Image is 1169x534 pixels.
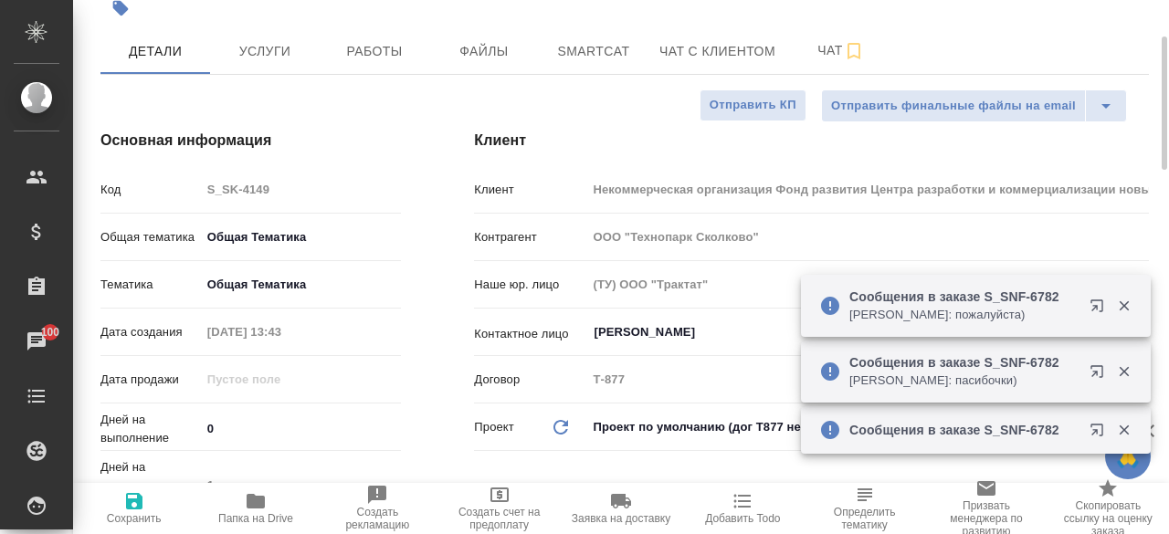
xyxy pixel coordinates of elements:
input: Пустое поле [586,224,1149,250]
div: split button [821,89,1127,122]
span: Создать счет на предоплату [449,506,549,531]
span: Добавить Todo [705,512,780,525]
input: Пустое поле [201,366,361,393]
p: Наше юр. лицо [474,276,586,294]
p: Сообщения в заказе S_SNF-6782 [849,288,1078,306]
input: ✎ Введи что-нибудь [201,415,402,442]
p: Контрагент [474,228,586,246]
p: Дней на выполнение (авт.) [100,458,201,513]
p: Код [100,181,201,199]
a: 100 [5,319,68,364]
button: Заявка на доставку [560,483,681,534]
span: Smartcat [550,40,637,63]
div: Проект по умолчанию (дог Т877 неактив) (Договор "Т-877", контрагент "ООО "Технопарк Сколково"") [586,412,1149,443]
input: Пустое поле [201,319,361,345]
h4: Клиент [474,130,1149,152]
span: Сохранить [107,512,162,525]
p: Сообщения в заказе S_SNF-6782 [849,353,1078,372]
div: Общая Тематика [201,222,402,253]
p: [PERSON_NAME]: пасибочки) [849,372,1078,390]
span: Создать рекламацию [328,506,427,531]
span: Услуги [221,40,309,63]
p: Тематика [100,276,201,294]
p: Дата создания [100,323,201,341]
button: Отправить КП [700,89,806,121]
p: Проект [474,418,514,436]
span: Детали [111,40,199,63]
button: Папка на Drive [195,483,316,534]
p: Сообщения в заказе S_SNF-6782 [849,421,1078,439]
p: Договор [474,371,586,389]
button: Открыть в новой вкладке [1079,288,1122,331]
p: [PERSON_NAME]: пожалуйста) [849,306,1078,324]
input: Пустое поле [201,176,402,203]
p: Общая тематика [100,228,201,246]
p: Клиент [474,181,586,199]
input: Пустое поле [201,472,402,498]
span: Отправить финальные файлы на email [831,96,1076,117]
button: Добавить Todo [682,483,804,534]
p: Контактное лицо [474,325,586,343]
button: Создать счет на предоплату [438,483,560,534]
button: Открыть в новой вкладке [1079,353,1122,397]
span: Работы [331,40,418,63]
span: Отправить КП [710,95,796,116]
span: Чат [797,39,885,62]
span: Заявка на доставку [572,512,670,525]
button: Закрыть [1105,298,1143,314]
input: Пустое поле [586,271,1149,298]
button: Закрыть [1105,422,1143,438]
p: Дней на выполнение [100,411,201,447]
button: Открыть в новой вкладке [1079,412,1122,455]
input: Пустое поле [586,366,1149,393]
span: Чат с клиентом [659,40,775,63]
p: Дата продажи [100,371,201,389]
span: Файлы [440,40,528,63]
svg: Подписаться [843,40,865,62]
button: Сохранить [73,483,195,534]
h4: Основная информация [100,130,401,152]
button: Отправить финальные файлы на email [821,89,1086,122]
div: Общая Тематика [201,269,402,300]
input: Пустое поле [586,176,1149,203]
span: 100 [30,323,71,341]
button: Закрыть [1105,363,1143,380]
button: Создать рекламацию [317,483,438,534]
span: Папка на Drive [218,512,293,525]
